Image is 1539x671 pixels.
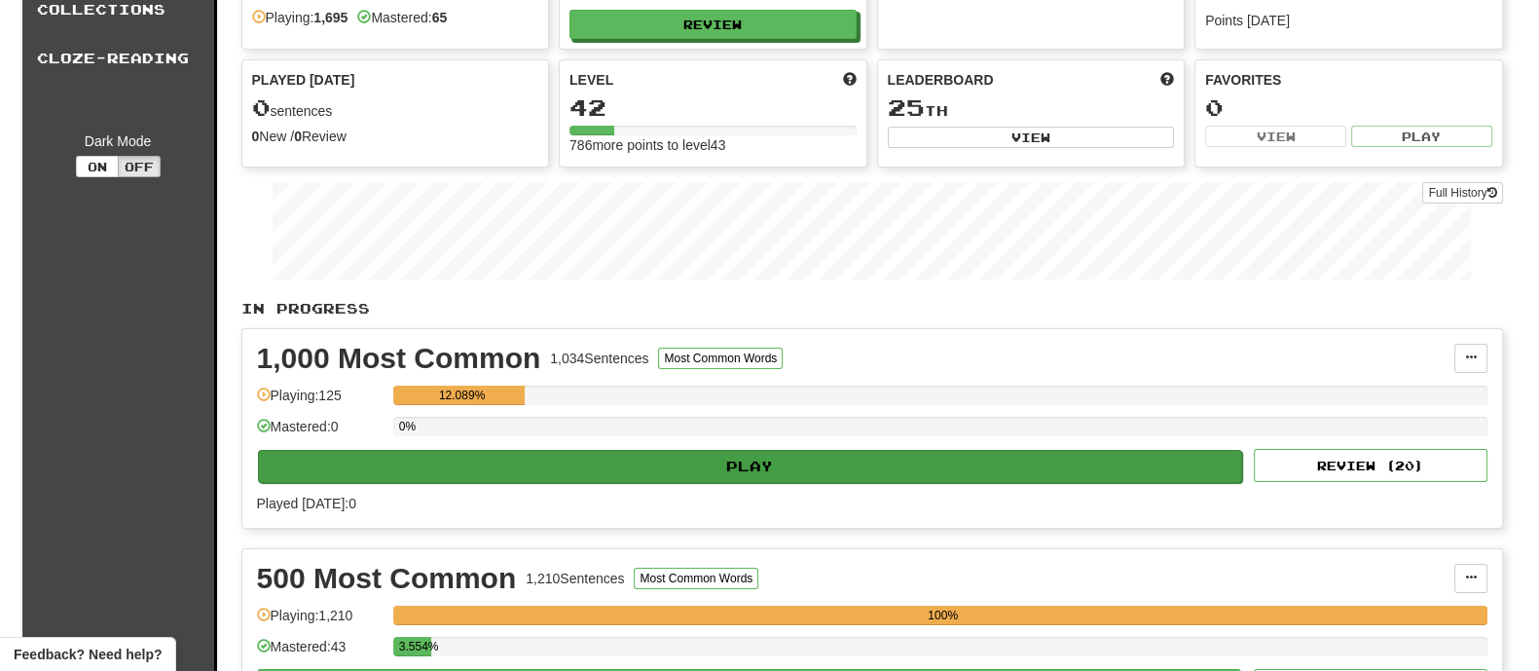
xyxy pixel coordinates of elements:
strong: 1,695 [313,10,348,25]
strong: 0 [252,129,260,144]
button: On [76,156,119,177]
span: Leaderboard [888,70,994,90]
a: Full History [1422,182,1502,204]
button: View [1205,126,1346,147]
div: th [888,95,1175,121]
div: sentences [252,95,539,121]
div: 1,000 Most Common [257,344,541,373]
strong: 0 [294,129,302,144]
span: Played [DATE]: 0 [257,496,356,511]
button: Review (20) [1254,449,1487,482]
button: Off [118,156,161,177]
div: 42 [569,95,857,120]
span: This week in points, UTC [1160,70,1174,90]
div: Playing: 1,210 [257,606,384,638]
div: Playing: 125 [257,386,384,418]
button: View [888,127,1175,148]
div: Favorites [1205,70,1492,90]
div: 0 [1205,95,1492,120]
div: Points [DATE] [1205,11,1492,30]
span: Level [569,70,613,90]
div: 1,034 Sentences [550,349,648,368]
div: Mastered: 0 [257,417,384,449]
button: Play [258,450,1243,483]
span: 0 [252,93,271,121]
div: 100% [399,606,1487,625]
span: Open feedback widget [14,645,162,664]
span: Played [DATE] [252,70,355,90]
div: 1,210 Sentences [526,569,624,588]
div: New / Review [252,127,539,146]
button: Review [569,10,857,39]
div: 786 more points to level 43 [569,135,857,155]
div: 12.089% [399,386,526,405]
strong: 65 [432,10,448,25]
div: Dark Mode [37,131,200,151]
div: 3.554% [399,637,432,656]
button: Most Common Words [634,568,758,589]
button: Most Common Words [658,348,783,369]
span: Score more points to level up [843,70,857,90]
a: Cloze-Reading [22,34,214,83]
p: In Progress [241,299,1503,318]
div: Playing: [252,8,348,27]
div: 500 Most Common [257,564,517,593]
span: 25 [888,93,925,121]
div: Mastered: 43 [257,637,384,669]
div: Mastered: [357,8,447,27]
button: Play [1351,126,1492,147]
